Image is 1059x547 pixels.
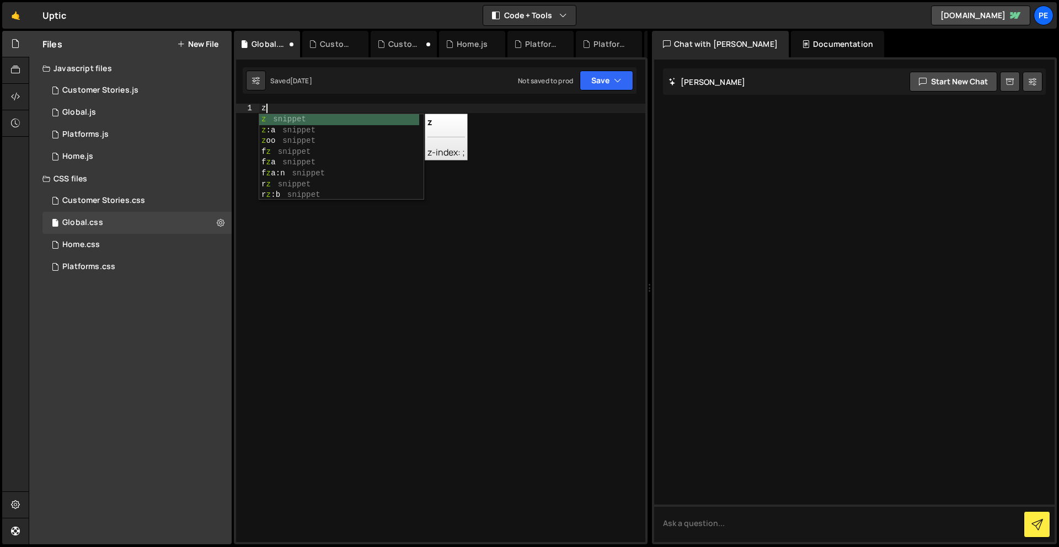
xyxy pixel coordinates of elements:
div: Documentation [791,31,884,57]
button: Start new chat [910,72,997,92]
button: Code + Tools [483,6,576,25]
div: Global.css [252,39,287,50]
div: Platforms.css [62,262,115,272]
div: 16207/44876.css [42,190,232,212]
b: z [427,116,432,128]
div: 16207/44877.js [42,79,232,101]
div: 1 [236,104,259,113]
div: Not saved to prod [518,76,573,85]
div: Javascript files [29,57,232,79]
div: Platforms.css [525,39,560,50]
div: Platforms.js [593,39,629,50]
div: Customer Stories.js [62,85,138,95]
div: 16207/44644.css [42,256,232,278]
div: 16207/43628.js [42,146,232,168]
div: Chat with [PERSON_NAME] [652,31,789,57]
button: Save [580,71,633,90]
div: Customer Stories.css [388,39,424,50]
a: [DOMAIN_NAME] [931,6,1030,25]
div: 16207/44103.js [42,124,232,146]
div: CSS files [29,168,232,190]
div: Customer Stories.js [320,39,355,50]
h2: [PERSON_NAME] [668,77,745,87]
div: Global.js [62,108,96,117]
a: Pe [1034,6,1053,25]
div: [DATE] [290,76,312,85]
div: Home.js [457,39,488,50]
div: Platforms.js [62,130,109,140]
div: 16207/43839.css [42,212,232,234]
div: Home.css [62,240,100,250]
div: 16207/43629.js [42,101,232,124]
button: New File [177,40,218,49]
div: Saved [270,76,312,85]
a: 🤙 [2,2,29,29]
div: Customer Stories.css [62,196,145,206]
div: Global.css [62,218,103,228]
div: Home.js [62,152,93,162]
h2: Files [42,38,62,50]
div: z-index: ; [425,114,468,160]
div: Uptic [42,9,66,22]
div: 16207/43644.css [42,234,232,256]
